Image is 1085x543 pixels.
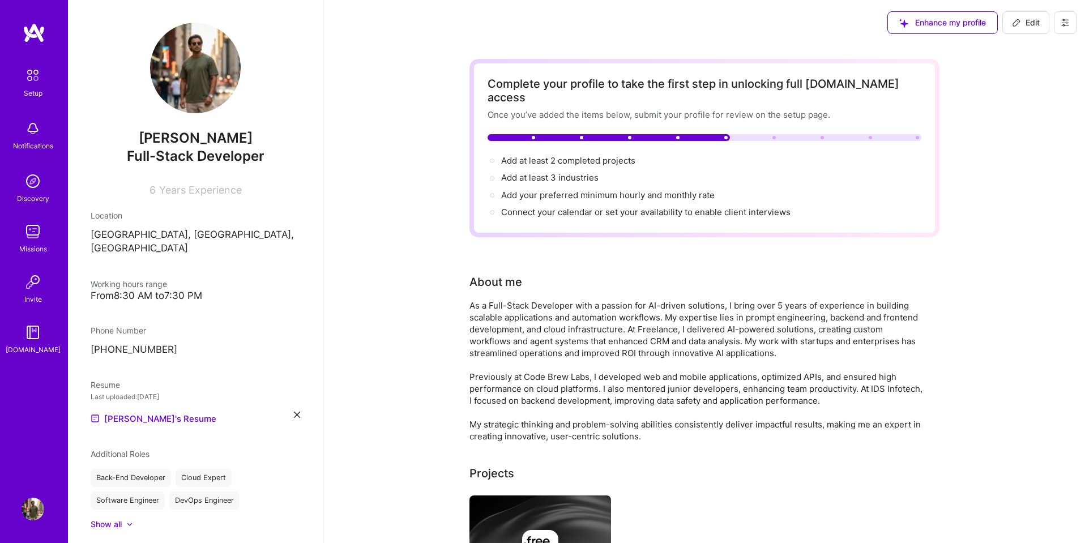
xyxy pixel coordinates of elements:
[127,148,264,164] span: Full-Stack Developer
[91,290,300,302] div: From 8:30 AM to 7:30 PM
[91,391,300,403] div: Last uploaded: [DATE]
[149,184,156,196] span: 6
[6,344,61,356] div: [DOMAIN_NAME]
[22,498,44,520] img: User Avatar
[91,130,300,147] span: [PERSON_NAME]
[13,140,53,152] div: Notifications
[23,23,45,43] img: logo
[91,209,300,221] div: Location
[21,63,45,87] img: setup
[91,326,146,335] span: Phone Number
[887,11,998,34] button: Enhance my profile
[91,469,171,487] div: Back-End Developer
[899,19,908,28] i: icon SuggestedTeams
[899,17,986,28] span: Enhance my profile
[501,207,791,217] span: Connect your calendar or set your availability to enable client interviews
[501,190,715,200] span: Add your preferred minimum hourly and monthly rate
[150,23,241,113] img: User Avatar
[159,184,242,196] span: Years Experience
[91,412,216,425] a: [PERSON_NAME]'s Resume
[19,498,47,520] a: User Avatar
[488,77,921,104] div: Complete your profile to take the first step in unlocking full [DOMAIN_NAME] access
[1002,11,1049,34] button: Edit
[17,193,49,204] div: Discovery
[19,243,47,255] div: Missions
[176,469,232,487] div: Cloud Expert
[91,343,300,357] p: [PHONE_NUMBER]
[22,170,44,193] img: discovery
[91,228,300,255] p: [GEOGRAPHIC_DATA], [GEOGRAPHIC_DATA], [GEOGRAPHIC_DATA]
[469,273,522,290] div: About me
[24,87,42,99] div: Setup
[91,519,122,530] div: Show all
[91,279,167,289] span: Working hours range
[501,172,599,183] span: Add at least 3 industries
[169,491,240,510] div: DevOps Engineer
[22,117,44,140] img: bell
[91,449,149,459] span: Additional Roles
[22,271,44,293] img: Invite
[91,491,165,510] div: Software Engineer
[22,220,44,243] img: teamwork
[501,155,635,166] span: Add at least 2 completed projects
[294,412,300,418] i: icon Close
[469,300,922,442] div: As a Full-Stack Developer with a passion for AI-driven solutions, I bring over 5 years of experie...
[469,465,514,482] div: Projects
[488,109,921,121] div: Once you’ve added the items below, submit your profile for review on the setup page.
[91,414,100,423] img: Resume
[1012,17,1040,28] span: Edit
[22,321,44,344] img: guide book
[91,380,120,390] span: Resume
[24,293,42,305] div: Invite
